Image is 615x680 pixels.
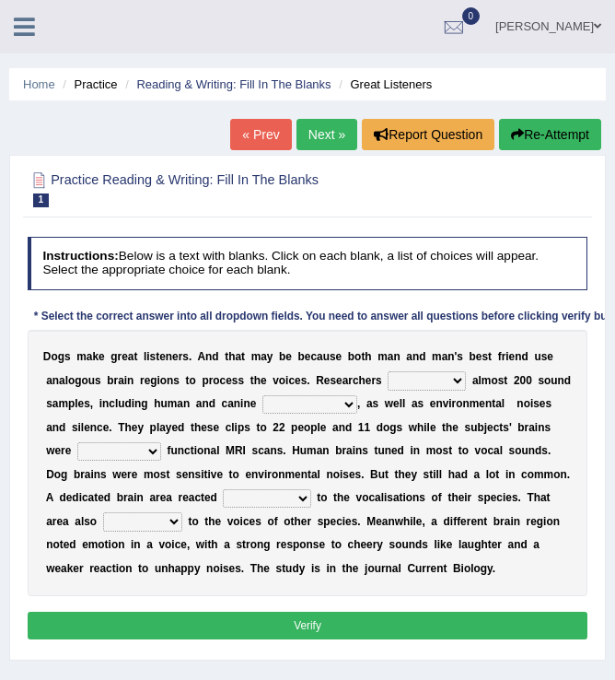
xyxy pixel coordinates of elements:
b: e [84,421,90,434]
b: a [159,421,166,434]
b: l [318,421,320,434]
b: a [46,421,52,434]
b: e [99,350,105,363]
b: t [191,421,194,434]
b: g [389,421,396,434]
b: e [479,397,485,410]
b: a [442,350,448,363]
b: f [498,350,502,363]
b: c [288,374,295,387]
b: e [54,444,61,457]
b: n [485,397,492,410]
b: r [525,421,529,434]
b: w [409,421,417,434]
a: Reading & Writing: Fill In The Blanks [136,77,331,91]
b: D [43,350,52,363]
b: n [166,350,172,363]
b: m [76,350,87,363]
b: u [118,397,124,410]
b: p [202,374,208,387]
b: 1 [364,421,370,434]
b: a [472,374,479,387]
b: e [366,374,372,387]
b: e [103,421,110,434]
b: b [517,421,524,434]
b: a [196,397,203,410]
b: e [171,421,178,434]
b: r [140,374,145,387]
b: e [78,397,85,410]
b: w [46,444,54,457]
b: o [190,374,196,387]
b: t [361,350,365,363]
b: m [470,397,480,410]
b: t [191,444,194,457]
b: d [178,421,184,434]
b: e [201,421,207,434]
b: s [95,374,101,387]
b: b [298,350,305,363]
b: o [383,421,389,434]
b: s [418,397,424,410]
b: u [171,444,178,457]
b: c [353,374,359,387]
b: , [357,397,360,410]
b: n [102,397,109,410]
b: e [393,397,400,410]
b: a [317,350,323,363]
b: c [493,421,500,434]
b: a [211,444,217,457]
b: . [307,374,309,387]
b: r [114,374,119,387]
b: r [209,374,214,387]
b: a [342,374,349,387]
b: n [52,421,59,434]
b: s [457,350,463,363]
b: e [122,350,128,363]
b: k [92,350,99,363]
b: i [530,397,533,410]
b: r [502,350,506,363]
b: s [173,374,180,387]
b: s [252,444,259,457]
b: h [417,421,424,434]
li: Practice [58,76,117,93]
b: s [150,350,157,363]
b: o [354,350,361,363]
b: s [397,421,403,434]
button: Re-Attempt [499,119,601,150]
a: « Prev [230,119,291,150]
b: o [51,350,57,363]
b: s [72,421,78,434]
b: c [310,350,317,363]
b: e [320,421,327,434]
b: a [332,421,339,434]
b: t [186,374,190,387]
b: i [505,350,508,363]
b: n [447,350,454,363]
b: n [127,374,133,387]
b: i [240,397,243,410]
b: g [141,397,147,410]
b: e [305,350,311,363]
b: n [393,350,400,363]
b: t [488,350,492,363]
b: o [544,374,551,387]
b: c [109,397,115,410]
b: a [388,350,394,363]
b: p [310,421,317,434]
b: a [495,397,502,410]
b: h [194,421,201,434]
b: s [46,397,52,410]
b: g [75,374,81,387]
a: Next » [296,119,357,150]
b: n [205,350,212,363]
b: o [82,374,88,387]
b: R [235,444,243,457]
b: i [448,397,451,410]
b: e [295,374,301,387]
b: n [243,397,249,410]
b: r [118,350,122,363]
b: o [491,374,497,387]
b: o [160,374,167,387]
